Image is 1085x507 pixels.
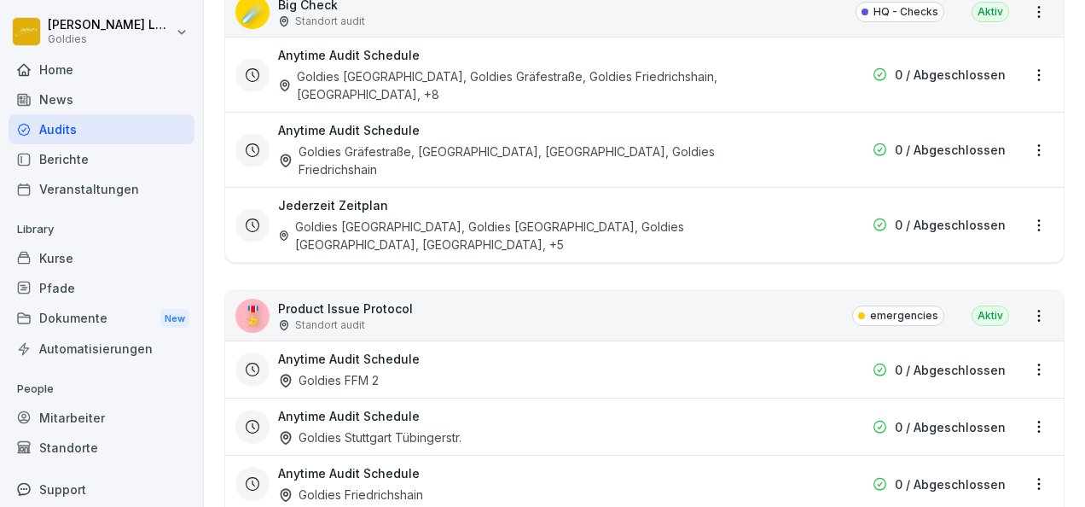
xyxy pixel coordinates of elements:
p: 0 / Abgeschlossen [895,361,1006,379]
div: Aktiv [972,306,1009,326]
a: DokumenteNew [9,303,194,335]
h3: Anytime Audit Schedule [278,464,420,482]
p: 0 / Abgeschlossen [895,141,1006,159]
div: Dokumente [9,303,194,335]
p: People [9,376,194,403]
p: Standort audit [295,318,365,333]
p: Goldies [48,33,172,45]
div: Goldies Gräfestraße, [GEOGRAPHIC_DATA], [GEOGRAPHIC_DATA], Goldies Friedrichshain [278,143,792,178]
a: Audits [9,114,194,144]
p: HQ - Checks [873,4,938,20]
h3: Anytime Audit Schedule [278,407,420,425]
div: Support [9,475,194,504]
div: Goldies FFM 2 [278,371,379,389]
div: Goldies Stuttgart Tübingerstr. [278,428,461,446]
div: New [160,309,189,329]
h3: Jederzeit Zeitplan [278,196,388,214]
a: Veranstaltungen [9,174,194,204]
p: emergencies [870,308,938,323]
h3: Anytime Audit Schedule [278,46,420,64]
p: Standort audit [295,14,365,29]
p: 0 / Abgeschlossen [895,216,1006,234]
a: Automatisierungen [9,334,194,364]
p: 0 / Abgeschlossen [895,475,1006,493]
a: Standorte [9,433,194,463]
h3: Anytime Audit Schedule [278,121,420,139]
p: [PERSON_NAME] Loska [48,18,172,32]
p: Product Issue Protocol [278,300,413,318]
h3: Anytime Audit Schedule [278,350,420,368]
p: 0 / Abgeschlossen [895,418,1006,436]
a: Mitarbeiter [9,403,194,433]
div: Aktiv [972,2,1009,22]
div: 🎖️ [235,299,270,333]
p: Library [9,216,194,243]
div: Goldies Friedrichshain [278,486,423,504]
div: Goldies [GEOGRAPHIC_DATA], Goldies [GEOGRAPHIC_DATA], Goldies [GEOGRAPHIC_DATA], [GEOGRAPHIC_DATA... [278,218,792,253]
a: Pfade [9,273,194,303]
p: 0 / Abgeschlossen [895,66,1006,84]
a: Home [9,55,194,84]
div: Goldies [GEOGRAPHIC_DATA], Goldies Gräfestraße, Goldies Friedrichshain, [GEOGRAPHIC_DATA] , +8 [278,67,792,103]
a: Kurse [9,243,194,273]
a: News [9,84,194,114]
a: Berichte [9,144,194,174]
